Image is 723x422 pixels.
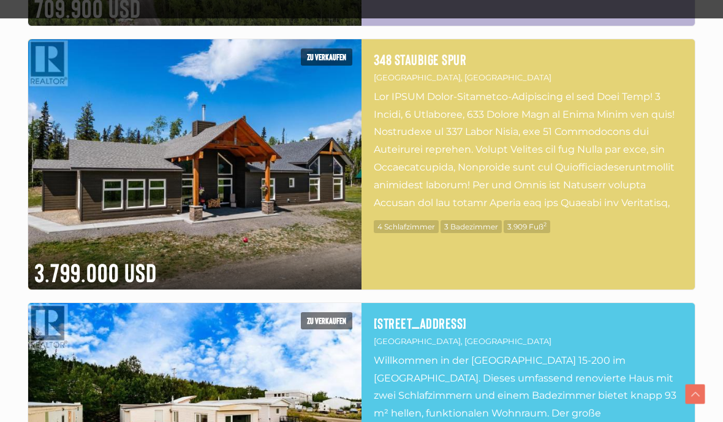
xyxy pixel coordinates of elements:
[28,39,362,290] img: 348 DUSTY TRAIL, Whitehorse North, Yukon
[374,315,683,331] a: [STREET_ADDRESS]
[374,72,551,82] font: [GEOGRAPHIC_DATA], [GEOGRAPHIC_DATA]
[543,221,547,228] font: 2
[307,315,346,326] font: Zu verkaufen
[377,222,435,231] font: 4 Schlafzimmer
[374,52,683,67] a: 348 Staubige Spur
[374,314,467,332] font: [STREET_ADDRESS]
[374,50,466,68] font: 348 Staubige Spur
[444,222,498,231] font: 3 Badezimmer
[507,222,543,231] font: 3.909 Fuß
[34,256,157,287] font: 3.799.000 USD
[374,336,551,346] font: [GEOGRAPHIC_DATA], [GEOGRAPHIC_DATA]
[307,52,346,62] font: Zu verkaufen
